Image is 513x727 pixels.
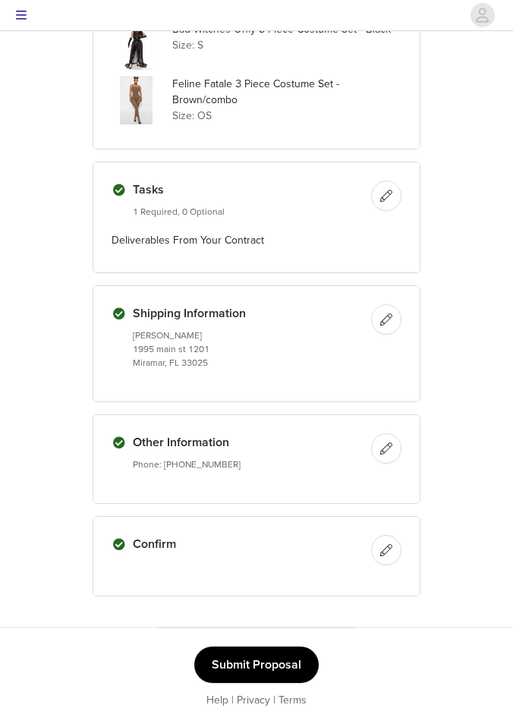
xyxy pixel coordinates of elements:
[172,76,401,108] p: Feline Fatale 3 Piece Costume Set - Brown/combo
[133,304,365,323] h4: Shipping Information
[133,535,365,553] h4: Confirm
[194,647,319,683] button: Submit Proposal
[475,3,489,27] div: avatar
[279,694,307,707] a: Terms
[273,694,275,707] span: |
[112,234,264,247] span: Deliverables From Your Contract
[93,414,420,504] div: Other Information
[172,108,401,124] p: Size: OS
[172,37,401,53] p: Size: S
[133,205,365,219] h5: 1 Required, 0 Optional
[93,162,420,274] div: Tasks
[133,433,365,452] h4: Other Information
[133,181,365,199] h4: Tasks
[93,285,420,402] div: Shipping Information
[206,694,228,707] a: Help
[231,694,234,707] span: |
[133,458,365,471] h5: Phone: [PHONE_NUMBER]
[133,329,365,370] h5: [PERSON_NAME] 1995 main st 1201 Miramar, FL 33025
[93,516,420,596] div: Confirm
[237,694,270,707] a: Privacy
